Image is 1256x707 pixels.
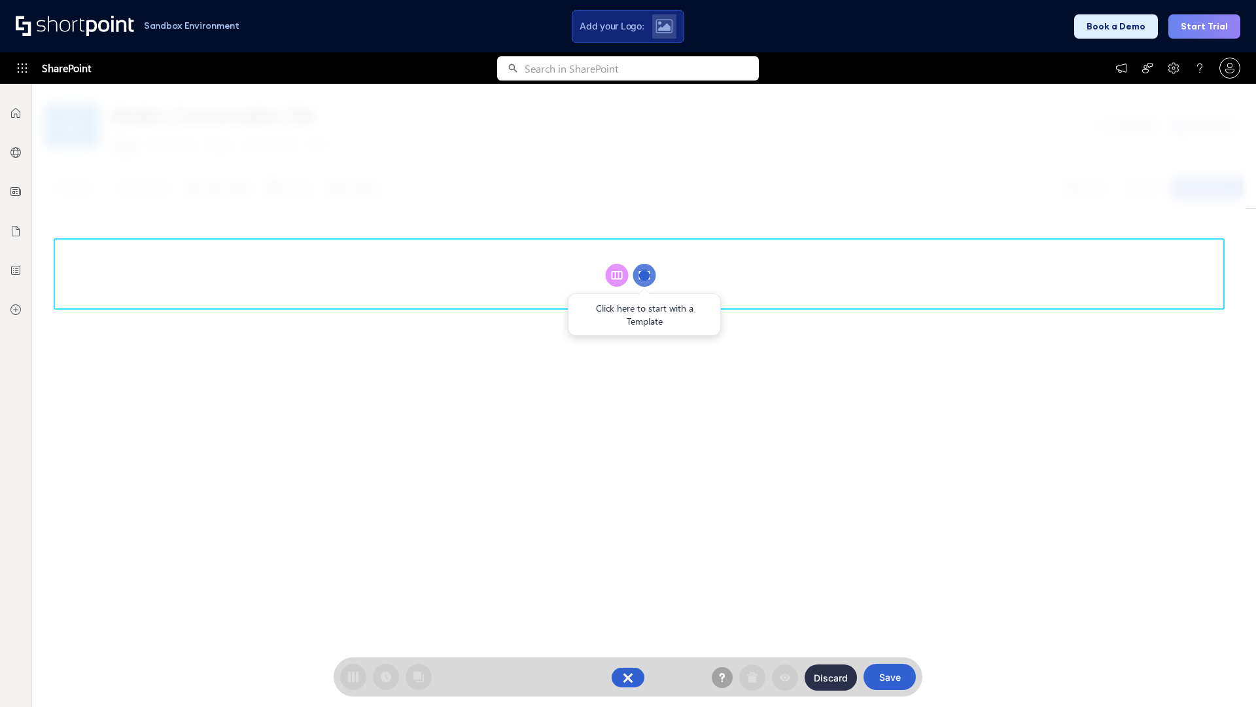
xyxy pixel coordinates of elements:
[1191,644,1256,707] iframe: Chat Widget
[863,664,916,690] button: Save
[525,56,759,81] input: Search in SharePoint
[42,52,91,84] span: SharePoint
[805,664,857,691] button: Discard
[144,22,239,29] h1: Sandbox Environment
[1074,14,1158,39] button: Book a Demo
[580,20,644,32] span: Add your Logo:
[655,19,672,33] img: Upload logo
[1168,14,1240,39] button: Start Trial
